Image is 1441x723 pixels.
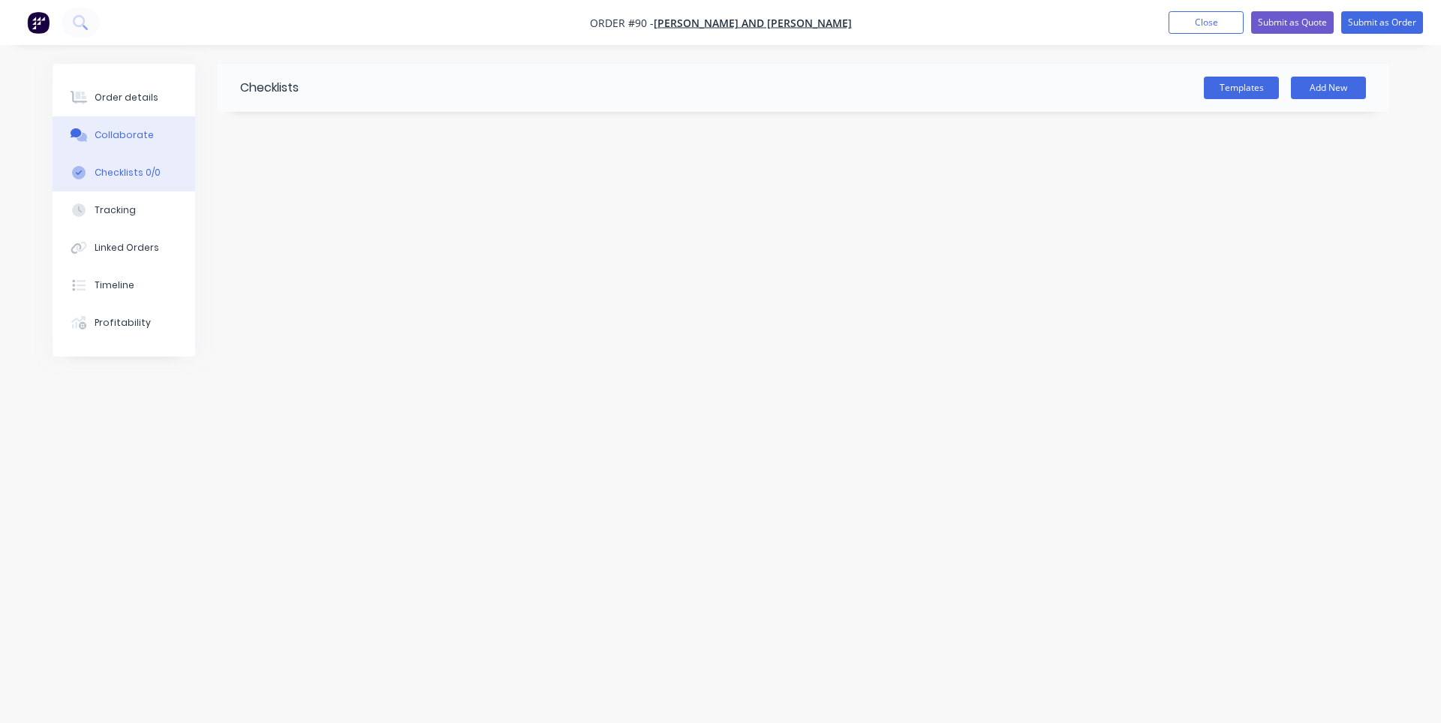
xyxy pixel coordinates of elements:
button: Close [1169,11,1244,34]
button: Submit as Order [1341,11,1423,34]
div: Checklists 0/0 [95,166,161,179]
div: Timeline [95,279,134,292]
div: Collaborate [95,128,154,142]
button: Order details [53,79,195,116]
div: Profitability [95,316,151,330]
span: Order #90 - [590,16,654,30]
div: Linked Orders [95,241,159,255]
img: Factory [27,11,50,34]
button: Add New [1291,77,1366,99]
button: Profitability [53,304,195,342]
div: Checklists [218,64,299,112]
button: Submit as Quote [1251,11,1334,34]
button: Tracking [53,191,195,229]
button: Timeline [53,267,195,304]
div: Order details [95,91,158,104]
a: [PERSON_NAME] and [PERSON_NAME] [654,16,852,30]
button: Checklists 0/0 [53,154,195,191]
button: Templates [1204,77,1279,99]
button: Collaborate [53,116,195,154]
button: Linked Orders [53,229,195,267]
div: Tracking [95,203,136,217]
